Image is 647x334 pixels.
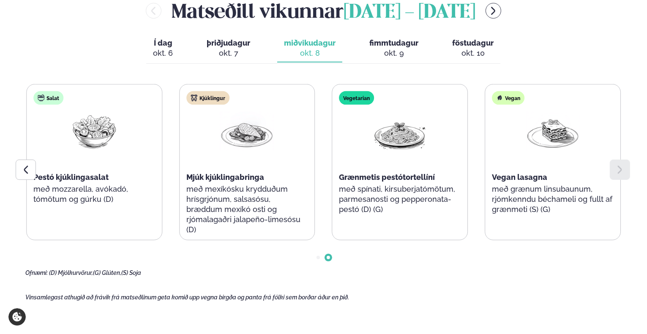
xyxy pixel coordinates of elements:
button: menu-btn-left [146,3,161,19]
div: Kjúklingur [186,91,229,105]
a: Cookie settings [8,308,26,326]
span: Vinsamlegast athugið að frávik frá matseðlinum geta komið upp vegna birgða og panta frá fólki sem... [25,294,349,301]
span: Pestó kjúklingasalat [33,173,109,182]
button: Í dag okt. 6 [146,35,180,62]
button: föstudagur okt. 10 [445,35,500,62]
button: fimmtudagur okt. 9 [363,35,425,62]
button: þriðjudagur okt. 7 [200,35,257,62]
img: Salad.png [67,111,121,150]
span: Go to slide 1 [317,256,320,259]
span: föstudagur [452,38,494,47]
span: Í dag [153,38,173,48]
div: Salat [33,91,63,105]
span: (G) Glúten, [93,269,121,276]
span: (S) Soja [121,269,141,276]
img: salad.svg [38,95,44,101]
div: okt. 10 [452,48,494,58]
img: Spagetti.png [373,111,427,151]
button: miðvikudagur okt. 8 [277,35,342,62]
span: miðvikudagur [284,38,336,47]
img: chicken.svg [191,95,197,101]
span: Grænmetis pestótortellíní [339,173,435,182]
span: (D) Mjólkurvörur, [49,269,93,276]
div: okt. 8 [284,48,336,58]
span: Vegan lasagna [492,173,547,182]
p: með mozzarella, avókadó, tómötum og gúrku (D) [33,184,155,204]
p: með mexíkósku krydduðum hrísgrjónum, salsasósu, bræddum mexíkó osti og rjómalagaðri jalapeño-lime... [186,184,308,235]
span: [DATE] - [DATE] [344,3,475,22]
span: fimmtudagur [369,38,418,47]
span: Ofnæmi: [25,269,48,276]
div: okt. 9 [369,48,418,58]
img: Vegan.svg [496,95,503,101]
img: Chicken-breast.png [220,111,274,151]
div: okt. 7 [207,48,250,58]
span: þriðjudagur [207,38,250,47]
button: menu-btn-right [486,3,501,19]
div: okt. 6 [153,48,173,58]
img: Lasagna.png [526,111,580,151]
span: Mjúk kjúklingabringa [186,173,264,182]
div: Vegan [492,91,524,105]
p: með grænum linsubaunum, rjómkenndu béchameli og fullt af grænmeti (S) (G) [492,184,614,215]
p: með spínati, kirsuberjatómötum, parmesanosti og pepperonata-pestó (D) (G) [339,184,461,215]
span: Go to slide 2 [327,256,330,259]
div: Vegetarian [339,91,374,105]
